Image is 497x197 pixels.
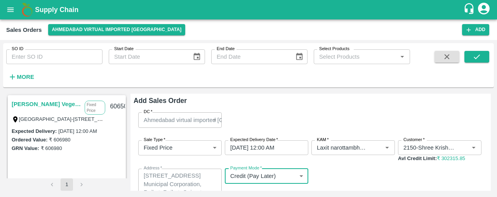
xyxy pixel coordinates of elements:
button: Open [469,143,479,153]
div: 606505 [105,98,135,116]
p: Credit (Pay Later) [230,172,276,180]
label: DC [144,109,153,115]
label: [GEOGRAPHIC_DATA]-[STREET_ADDRESS] [19,116,123,122]
p: Fixed Price [144,143,172,152]
p: Ahmedabad virtual imported [GEOGRAPHIC_DATA] [144,116,277,124]
button: Choose date [189,49,204,64]
label: Select Products [319,46,349,52]
a: Supply Chain [35,4,463,15]
input: KAM [314,143,370,153]
input: Enter SO ID [6,49,103,64]
label: Sale Type [144,137,165,143]
b: Avl Credit Limit: [398,155,437,161]
label: Payment Mode [230,165,262,171]
a: [PERSON_NAME] Vegetables [12,99,81,109]
b: Supply Chain [35,6,78,14]
nav: pagination navigation [45,178,89,191]
button: Add [462,24,489,35]
div: Sales Orders [6,25,42,35]
div: account of current user [477,2,491,18]
h6: Add Sales Order [134,95,488,106]
button: open drawer [2,1,19,19]
button: Select DC [48,24,186,35]
label: SO ID [12,46,23,52]
input: Choose date, selected date is Sep 30, 2025 [225,140,303,155]
label: Address [144,165,162,171]
label: Start Date [114,46,134,52]
label: GRN Value: [12,145,39,151]
label: End Date [217,46,235,52]
label: Expected Delivery : [12,128,57,134]
label: Expected Delivery Date [230,137,278,143]
button: Choose date [292,49,307,64]
input: Customer [400,143,456,153]
span: ₹ 302315.85 [437,155,465,161]
img: logo [19,2,35,17]
button: Open [382,143,392,153]
p: Fixed Price [85,101,105,115]
input: End Date [211,49,289,64]
button: Open [397,52,407,62]
input: Start Date [109,49,186,64]
input: Select Products [316,52,395,62]
div: customer-support [463,3,477,17]
button: page 1 [61,178,73,191]
button: More [6,70,36,84]
label: Customer [403,137,425,143]
label: ₹ 606980 [41,145,62,151]
label: ₹ 606980 [49,137,70,143]
label: Ordered Value: [12,137,47,143]
label: [DATE] 12:00 AM [58,128,97,134]
strong: More [17,74,34,80]
label: KAM [317,137,329,143]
